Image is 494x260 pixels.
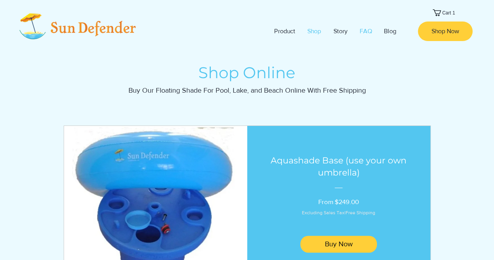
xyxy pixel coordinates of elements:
a: Cart with 1 items [433,9,458,16]
p: Blog [380,22,400,41]
span: Shop Now [432,27,459,36]
text: 1 [452,10,455,16]
a: Story [327,22,353,41]
button: Buy Now [300,236,377,253]
img: Sun_Defender.png [12,9,137,43]
text: Cart [442,10,451,16]
span: Buy Now [307,239,371,249]
span: From $249.00 [318,198,359,205]
a: Shop [301,22,327,41]
p: Shop Online [93,63,401,82]
a: Shop Now [418,22,473,41]
h3: Aquashade Base (use your own umbrella) [269,155,408,179]
nav: Site [256,22,414,41]
span: Excluding Sales Tax [302,210,344,215]
button: Free Shipping [346,210,375,216]
h1: Buy Our Floating Shade For Pool, Lake, and Beach Online With Free Shipping [109,85,386,96]
a: Blog [378,22,402,41]
p: FAQ [356,22,376,41]
p: Product [270,22,299,41]
a: Product [268,22,301,41]
a: FAQ [353,22,378,41]
span: | [344,210,346,215]
p: Shop [303,22,325,41]
p: Story [330,22,351,41]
